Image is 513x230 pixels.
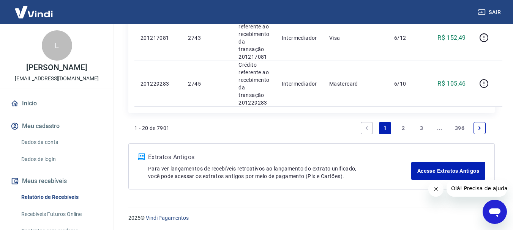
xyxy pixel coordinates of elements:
[128,214,495,222] p: 2025 ©
[452,122,467,134] a: Page 396
[282,80,317,88] p: Intermediador
[134,124,170,132] p: 1 - 20 de 7901
[238,15,269,61] p: Crédito referente ao recebimento da transação 201217081
[411,162,485,180] a: Acesse Extratos Antigos
[18,135,104,150] a: Dados da conta
[140,34,176,42] p: 201217081
[18,189,104,205] a: Relatório de Recebíveis
[483,200,507,224] iframe: Botão para abrir a janela de mensagens
[437,79,466,88] p: R$ 105,46
[358,119,489,137] ul: Pagination
[394,34,417,42] p: 6/12
[140,80,176,88] p: 201229283
[138,153,145,160] img: ícone
[329,34,382,42] p: Visa
[9,173,104,189] button: Meus recebíveis
[148,153,411,162] p: Extratos Antigos
[447,180,507,197] iframe: Mensagem da empresa
[188,34,226,42] p: 2743
[434,122,446,134] a: Jump forward
[474,122,486,134] a: Next page
[437,33,466,42] p: R$ 152,49
[397,122,409,134] a: Page 2
[282,34,317,42] p: Intermediador
[18,152,104,167] a: Dados de login
[18,207,104,222] a: Recebíveis Futuros Online
[15,75,99,83] p: [EMAIL_ADDRESS][DOMAIN_NAME]
[361,122,373,134] a: Previous page
[5,5,64,11] span: Olá! Precisa de ajuda?
[9,0,58,23] img: Vindi
[477,5,504,19] button: Sair
[42,30,72,61] div: L
[9,95,104,112] a: Início
[26,64,87,72] p: [PERSON_NAME]
[394,80,417,88] p: 6/10
[379,122,391,134] a: Page 1 is your current page
[9,118,104,135] button: Meu cadastro
[238,61,269,106] p: Crédito referente ao recebimento da transação 201229283
[329,80,382,88] p: Mastercard
[148,165,411,180] p: Para ver lançamentos de recebíveis retroativos ao lançamento do extrato unificado, você pode aces...
[146,215,189,221] a: Vindi Pagamentos
[428,181,444,197] iframe: Fechar mensagem
[188,80,226,88] p: 2745
[415,122,428,134] a: Page 3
